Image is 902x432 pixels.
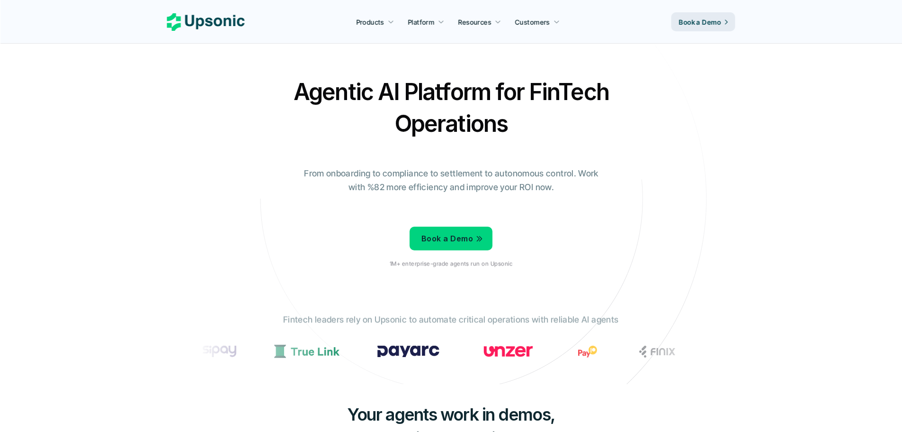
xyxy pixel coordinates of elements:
p: Fintech leaders rely on Upsonic to automate critical operations with reliable AI agents [283,313,618,327]
a: Products [350,13,400,30]
p: Resources [458,17,491,27]
p: Book a Demo [679,17,721,27]
a: Book a Demo [410,227,492,250]
p: Customers [515,17,550,27]
span: Your agents work in demos, [347,404,555,425]
h2: Agentic AI Platform for FinTech Operations [286,76,617,139]
p: 1M+ enterprise-grade agents run on Upsonic [390,260,512,267]
p: Products [356,17,384,27]
a: Book a Demo [671,12,735,31]
p: Book a Demo [421,232,473,246]
p: From onboarding to compliance to settlement to autonomous control. Work with %82 more efficiency ... [297,167,605,194]
p: Platform [408,17,434,27]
